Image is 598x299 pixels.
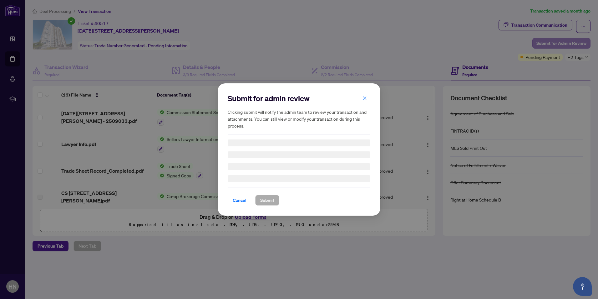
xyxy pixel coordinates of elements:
button: Submit [255,195,279,206]
span: close [362,96,367,100]
button: Open asap [573,277,592,296]
span: Cancel [233,195,246,205]
h2: Submit for admin review [228,93,370,103]
h5: Clicking submit will notify the admin team to review your transaction and attachments. You can st... [228,108,370,129]
button: Cancel [228,195,251,206]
